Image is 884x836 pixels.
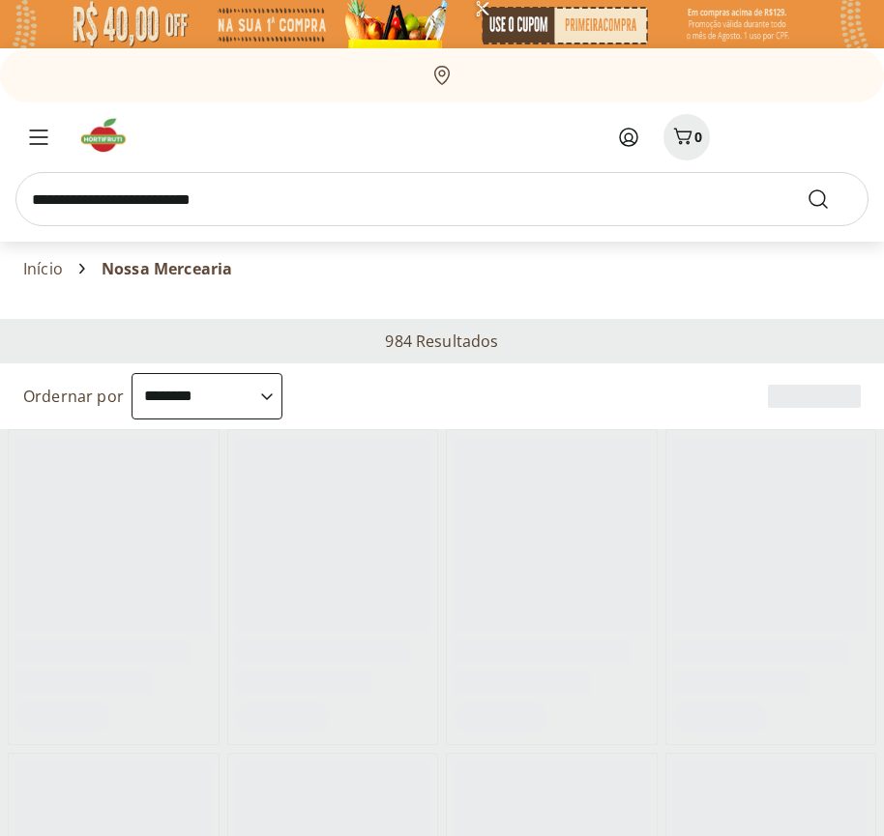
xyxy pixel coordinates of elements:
[15,172,869,226] input: search
[23,386,124,407] label: Ordernar por
[663,114,710,160] button: Carrinho
[694,128,702,146] span: 0
[385,331,498,352] h2: 984 Resultados
[15,114,62,160] button: Menu
[23,260,63,277] a: Início
[77,116,142,155] img: Hortifruti
[102,260,232,277] span: Nossa Mercearia
[807,187,853,211] button: Submit Search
